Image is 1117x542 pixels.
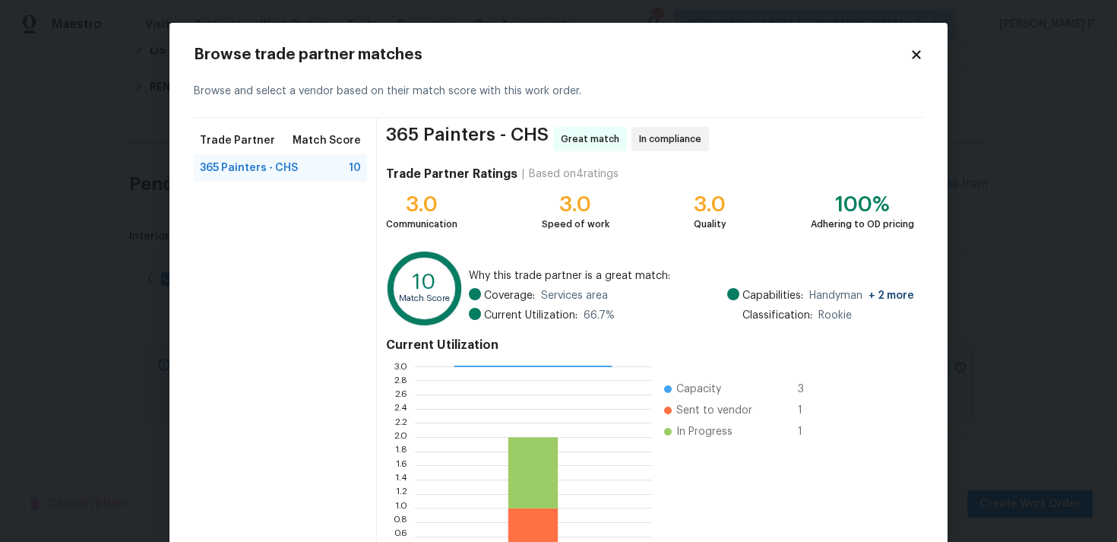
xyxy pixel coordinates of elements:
[349,160,361,176] span: 10
[394,418,407,427] text: 2.2
[811,217,914,232] div: Adhering to OD pricing
[676,424,733,439] span: In Progress
[394,433,407,442] text: 2.0
[811,197,914,212] div: 100%
[386,166,517,182] h4: Trade Partner Ratings
[798,424,822,439] span: 1
[413,271,436,293] text: 10
[798,403,822,418] span: 1
[639,132,707,147] span: In compliance
[809,288,914,303] span: Handyman
[395,503,407,512] text: 1.0
[394,362,407,371] text: 3.0
[194,65,923,118] div: Browse and select a vendor based on their match score with this work order.
[798,382,822,397] span: 3
[396,490,407,499] text: 1.2
[676,403,752,418] span: Sent to vendor
[386,127,549,151] span: 365 Painters - CHS
[541,288,608,303] span: Services area
[200,133,275,148] span: Trade Partner
[742,288,803,303] span: Capabilities:
[393,518,407,527] text: 0.8
[584,308,615,323] span: 66.7 %
[484,308,577,323] span: Current Utilization:
[694,197,726,212] div: 3.0
[194,47,910,62] h2: Browse trade partner matches
[386,217,457,232] div: Communication
[394,404,407,414] text: 2.4
[394,376,407,385] text: 2.8
[469,268,914,284] span: Why this trade partner is a great match:
[517,166,529,182] div: |
[399,294,450,303] text: Match Score
[386,197,457,212] div: 3.0
[676,382,721,397] span: Capacity
[200,160,298,176] span: 365 Painters - CHS
[818,308,852,323] span: Rookie
[395,475,407,484] text: 1.4
[394,532,407,541] text: 0.6
[529,166,619,182] div: Based on 4 ratings
[561,132,625,147] span: Great match
[394,390,407,399] text: 2.6
[293,133,361,148] span: Match Score
[542,217,609,232] div: Speed of work
[484,288,535,303] span: Coverage:
[542,197,609,212] div: 3.0
[386,338,914,353] h4: Current Utilization
[396,461,407,470] text: 1.6
[395,447,407,456] text: 1.8
[869,290,914,301] span: + 2 more
[742,308,812,323] span: Classification:
[694,217,726,232] div: Quality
